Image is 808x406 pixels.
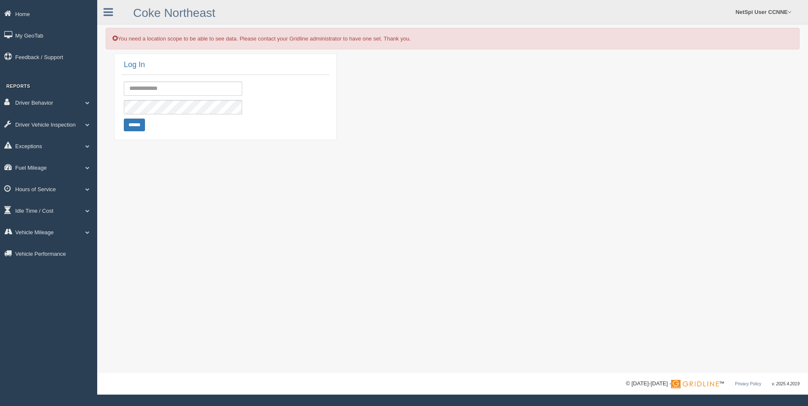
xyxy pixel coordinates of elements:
[626,379,800,388] div: © [DATE]-[DATE] - ™
[772,382,800,386] span: v. 2025.4.2019
[735,382,761,386] a: Privacy Policy
[106,28,800,49] div: You need a location scope to be able to see data. Please contact your Gridline administrator to h...
[133,6,216,19] a: Coke Northeast
[671,380,719,388] img: Gridline
[124,61,145,69] h2: Log In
